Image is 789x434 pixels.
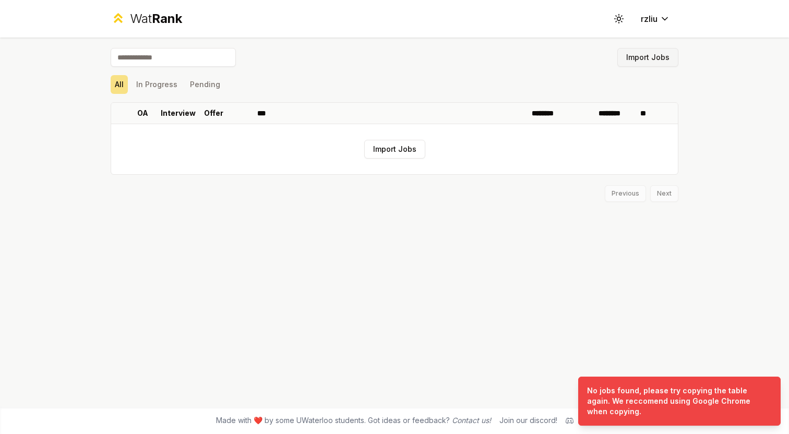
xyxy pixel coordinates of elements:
button: Import Jobs [617,48,678,67]
button: Pending [186,75,224,94]
button: Import Jobs [364,140,425,159]
span: Rank [152,11,182,26]
span: rzliu [641,13,657,25]
p: Interview [161,108,196,118]
div: No jobs found, please try copying the table again. We reccomend using Google Chrome when copying. [587,385,768,417]
a: WatRank [111,10,182,27]
span: Made with ❤️ by some UWaterloo students. Got ideas or feedback? [216,415,491,426]
div: Wat [130,10,182,27]
p: OA [137,108,148,118]
button: rzliu [632,9,678,28]
p: Offer [204,108,223,118]
div: Join our discord! [499,415,557,426]
a: Contact us! [452,416,491,425]
button: All [111,75,128,94]
button: In Progress [132,75,182,94]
